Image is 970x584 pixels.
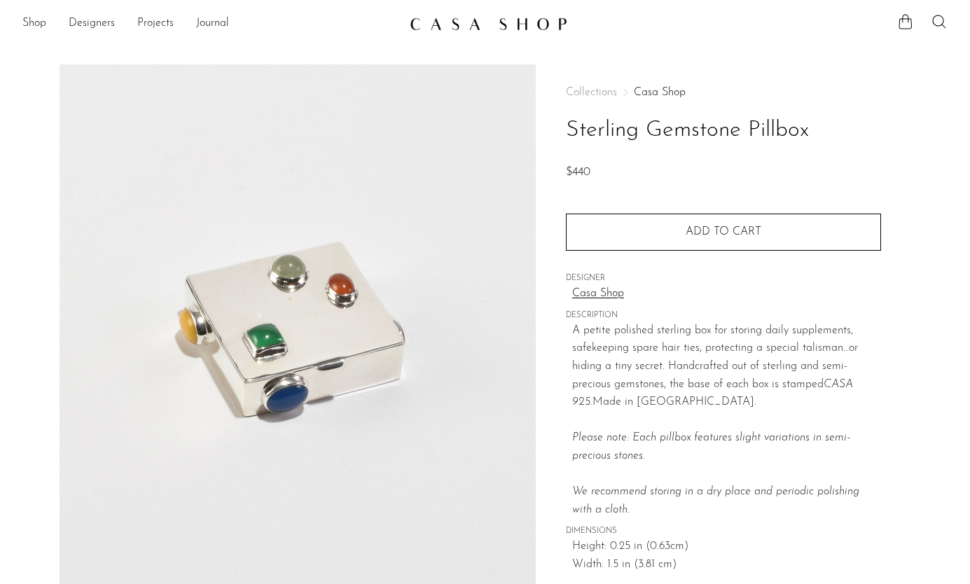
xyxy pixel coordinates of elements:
[634,87,686,98] a: Casa Shop
[566,87,881,98] nav: Breadcrumbs
[566,310,881,322] span: DESCRIPTION
[566,113,881,148] h1: Sterling Gemstone Pillbox
[566,525,881,538] span: DIMENSIONS
[566,272,881,285] span: DESIGNER
[566,214,881,250] button: Add to cart
[22,12,399,36] ul: NEW HEADER MENU
[572,432,859,515] em: Please note: Each pillbox features slight variations in semi-precious stones.
[572,486,859,515] i: We recommend storing in a dry place and periodic polishing with a cloth.
[137,15,174,33] a: Projects
[566,87,617,98] span: Collections
[69,15,115,33] a: Designers
[572,538,881,556] span: Height: 0.25 in (0.63cm)
[572,556,881,574] span: Width: 1.5 in (3.81 cm)
[22,15,46,33] a: Shop
[686,226,761,237] span: Add to cart
[196,15,229,33] a: Journal
[566,167,590,178] span: $440
[572,285,881,303] a: Casa Shop
[22,12,399,36] nav: Desktop navigation
[572,322,881,520] p: A petite polished sterling box for storing daily supplements, safekeeping spare hair ties, protec...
